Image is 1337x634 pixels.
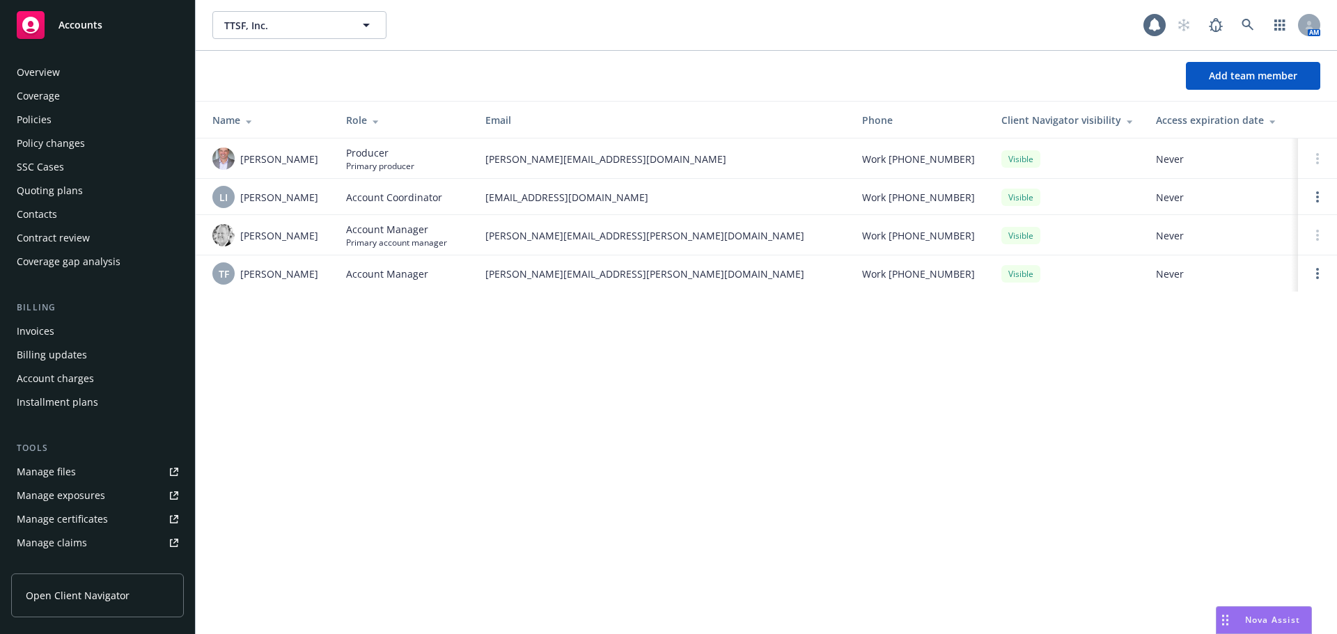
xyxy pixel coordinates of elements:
[485,113,840,127] div: Email
[17,391,98,413] div: Installment plans
[17,461,76,483] div: Manage files
[58,19,102,31] span: Accounts
[240,190,318,205] span: [PERSON_NAME]
[1156,228,1287,243] span: Never
[1001,113,1134,127] div: Client Navigator visibility
[1156,190,1287,205] span: Never
[1309,265,1326,282] a: Open options
[11,85,184,107] a: Coverage
[1202,11,1230,39] a: Report a Bug
[26,588,130,603] span: Open Client Navigator
[212,224,235,246] img: photo
[346,267,428,281] span: Account Manager
[17,555,82,578] div: Manage BORs
[17,508,108,530] div: Manage certificates
[1234,11,1262,39] a: Search
[485,190,840,205] span: [EMAIL_ADDRESS][DOMAIN_NAME]
[17,180,83,202] div: Quoting plans
[346,160,414,172] span: Primary producer
[17,320,54,342] div: Invoices
[17,85,60,107] div: Coverage
[1170,11,1198,39] a: Start snowing
[1245,614,1300,626] span: Nova Assist
[1186,62,1320,90] button: Add team member
[1156,267,1287,281] span: Never
[212,113,324,127] div: Name
[1309,189,1326,205] a: Open options
[17,132,85,154] div: Policy changes
[11,441,184,455] div: Tools
[11,301,184,315] div: Billing
[11,508,184,530] a: Manage certificates
[17,156,64,178] div: SSC Cases
[346,222,447,237] span: Account Manager
[11,132,184,154] a: Policy changes
[11,367,184,390] a: Account charges
[17,251,120,273] div: Coverage gap analysis
[862,152,975,166] span: Work [PHONE_NUMBER]
[485,267,840,281] span: [PERSON_NAME][EMAIL_ADDRESS][PERSON_NAME][DOMAIN_NAME]
[219,267,229,281] span: TF
[240,152,318,166] span: [PERSON_NAME]
[1216,606,1312,634] button: Nova Assist
[11,203,184,225] a: Contacts
[11,532,184,554] a: Manage claims
[240,267,318,281] span: [PERSON_NAME]
[17,484,105,507] div: Manage exposures
[1001,189,1040,206] div: Visible
[11,61,184,84] a: Overview
[17,367,94,390] div: Account charges
[212,11,386,39] button: TTSF, Inc.
[17,109,52,131] div: Policies
[485,152,840,166] span: [PERSON_NAME][EMAIL_ADDRESS][DOMAIN_NAME]
[1001,150,1040,168] div: Visible
[17,532,87,554] div: Manage claims
[11,461,184,483] a: Manage files
[17,203,57,225] div: Contacts
[1001,227,1040,244] div: Visible
[862,228,975,243] span: Work [PHONE_NUMBER]
[11,391,184,413] a: Installment plans
[1209,69,1297,82] span: Add team member
[11,320,184,342] a: Invoices
[11,156,184,178] a: SSC Cases
[1001,265,1040,283] div: Visible
[11,227,184,249] a: Contract review
[17,61,60,84] div: Overview
[862,190,975,205] span: Work [PHONE_NUMBER]
[346,237,447,248] span: Primary account manager
[11,344,184,366] a: Billing updates
[212,148,235,170] img: photo
[11,484,184,507] a: Manage exposures
[346,113,463,127] div: Role
[1266,11,1294,39] a: Switch app
[240,228,318,243] span: [PERSON_NAME]
[1156,152,1287,166] span: Never
[11,180,184,202] a: Quoting plans
[11,555,184,578] a: Manage BORs
[17,344,87,366] div: Billing updates
[219,190,228,205] span: LI
[11,109,184,131] a: Policies
[346,190,442,205] span: Account Coordinator
[17,227,90,249] div: Contract review
[346,145,414,160] span: Producer
[862,267,975,281] span: Work [PHONE_NUMBER]
[11,251,184,273] a: Coverage gap analysis
[1217,607,1234,633] div: Drag to move
[862,113,979,127] div: Phone
[11,6,184,45] a: Accounts
[224,18,345,33] span: TTSF, Inc.
[485,228,840,243] span: [PERSON_NAME][EMAIL_ADDRESS][PERSON_NAME][DOMAIN_NAME]
[1156,113,1287,127] div: Access expiration date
